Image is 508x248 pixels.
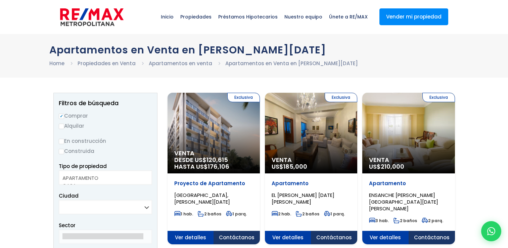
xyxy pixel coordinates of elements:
span: Ver detalles [168,231,214,244]
input: Alquilar [59,124,64,129]
span: 1 parq. [324,211,345,217]
span: Ver detalles [362,231,409,244]
a: Propiedades en Venta [78,60,136,67]
h1: Apartamentos en Venta en [PERSON_NAME][DATE] [49,44,459,56]
a: Exclusiva Venta US$210,000 Apartamento ENSANCHE [PERSON_NAME][GEOGRAPHIC_DATA][DATE][PERSON_NAME]... [362,93,455,244]
a: Vender mi propiedad [379,8,448,25]
span: 120,615 [206,156,228,164]
span: 2 baños [198,211,221,217]
span: Venta [272,157,351,163]
span: Exclusiva [325,93,357,102]
span: Sector [59,222,76,229]
a: Home [49,60,64,67]
input: Comprar [59,114,64,119]
span: Venta [174,150,253,157]
span: [GEOGRAPHIC_DATA], [PERSON_NAME][DATE] [174,192,230,205]
span: 2 baños [394,218,417,223]
span: 185,000 [283,162,307,171]
a: Apartamentos en venta [149,60,212,67]
span: 2 parq. [422,218,443,223]
span: US$ [369,162,404,171]
span: Únete a RE/MAX [326,7,371,27]
span: ENSANCHE [PERSON_NAME][GEOGRAPHIC_DATA][DATE][PERSON_NAME] [369,192,438,212]
h2: Filtros de búsqueda [59,100,152,107]
span: Inicio [157,7,177,27]
label: Comprar [59,112,152,120]
span: Exclusiva [227,93,260,102]
span: Contáctanos [409,231,455,244]
input: Construida [59,149,64,154]
span: 176,106 [208,162,229,171]
label: En construcción [59,137,152,145]
span: 210,000 [381,162,404,171]
span: Ciudad [59,192,79,199]
span: DESDE US$ [174,157,253,170]
span: Venta [369,157,448,163]
span: Tipo de propiedad [59,163,107,170]
option: APARTAMENTO [62,174,143,182]
p: Apartamento [272,180,351,187]
span: EL [PERSON_NAME] [DATE][PERSON_NAME] [272,192,334,205]
span: 3 hab. [369,218,389,223]
a: Exclusiva Venta US$185,000 Apartamento EL [PERSON_NAME] [DATE][PERSON_NAME] 2 hab. 2 baños 1 parq... [265,93,357,244]
span: 1 parq. [226,211,247,217]
span: HASTA US$ [174,163,253,170]
span: 1 hab. [174,211,193,217]
span: Ver detalles [265,231,311,244]
span: Contáctanos [311,231,357,244]
a: Apartamentos en Venta en [PERSON_NAME][DATE] [225,60,358,67]
span: Contáctanos [214,231,260,244]
img: remax-metropolitana-logo [60,7,124,27]
input: En construcción [59,139,64,144]
span: Propiedades [177,7,215,27]
p: Proyecto de Apartamento [174,180,253,187]
span: Exclusiva [422,93,455,102]
span: Nuestro equipo [281,7,326,27]
span: US$ [272,162,307,171]
option: CASA [62,182,143,190]
label: Alquilar [59,122,152,130]
label: Construida [59,147,152,155]
span: Préstamos Hipotecarios [215,7,281,27]
p: Apartamento [369,180,448,187]
a: Exclusiva Venta DESDE US$120,615 HASTA US$176,106 Proyecto de Apartamento [GEOGRAPHIC_DATA], [PER... [168,93,260,244]
span: 2 hab. [272,211,291,217]
span: 2 baños [296,211,319,217]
